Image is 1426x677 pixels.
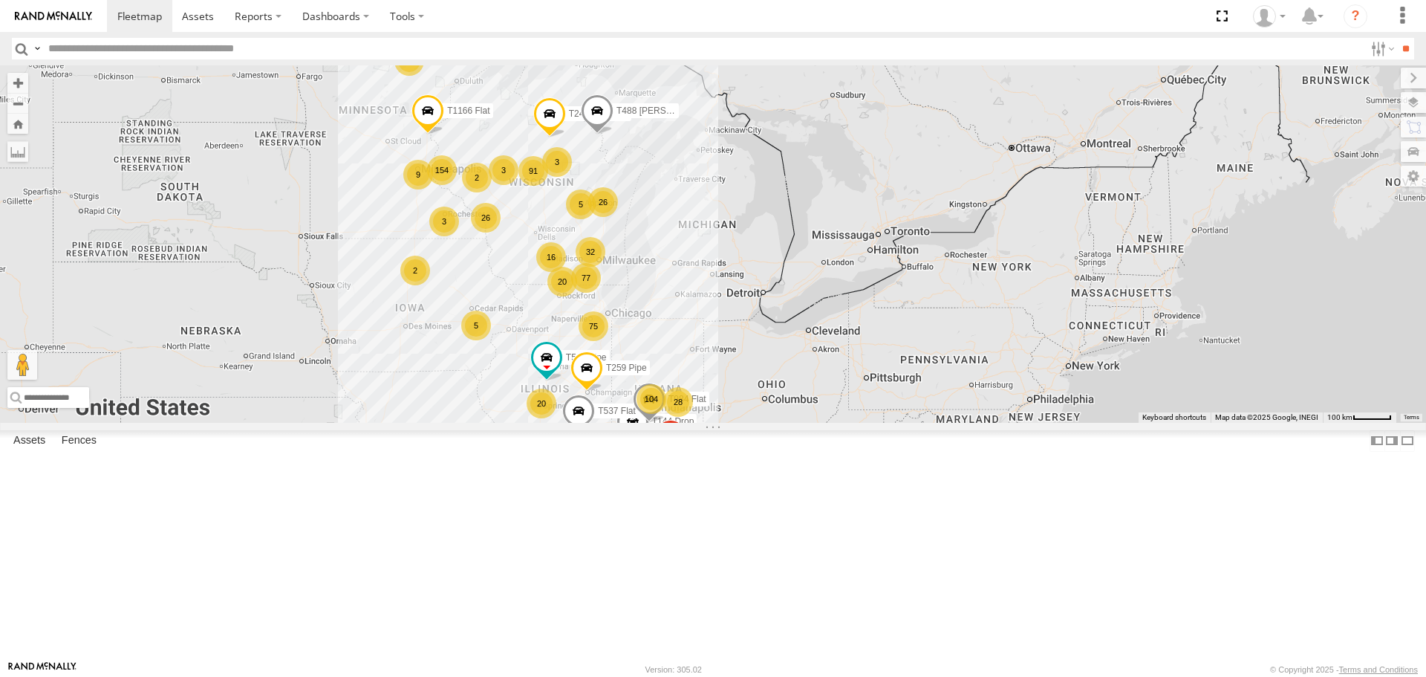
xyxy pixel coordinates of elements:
a: Visit our Website [8,662,76,677]
span: 100 km [1327,413,1352,421]
div: 5 [566,190,596,219]
button: Keyboard shortcuts [1142,412,1206,423]
div: AJ Klotz [1248,5,1291,27]
div: 20 [527,389,556,418]
div: 75 [579,311,608,341]
button: Zoom out [7,93,28,114]
div: 154 [427,155,457,185]
div: 104 [637,384,666,414]
div: 26 [471,203,501,233]
span: T488 [PERSON_NAME] Flat [616,106,730,117]
div: 26 [588,187,618,217]
span: T240 [PERSON_NAME] Flat [569,108,683,119]
span: T537 Flat [598,406,636,416]
div: © Copyright 2025 - [1270,665,1418,674]
span: Map data ©2025 Google, INEGI [1215,413,1318,421]
button: Zoom in [7,73,28,93]
label: Map Settings [1401,166,1426,187]
button: Map Scale: 100 km per 49 pixels [1323,412,1396,423]
div: 3 [489,155,518,185]
div: 20 [547,267,577,297]
label: Fences [54,431,104,452]
a: Terms [1404,414,1419,420]
label: Measure [7,141,28,162]
div: 3 [542,147,572,177]
div: 28 [663,387,693,417]
div: 9 [403,160,433,190]
label: Dock Summary Table to the Right [1384,430,1399,452]
div: 77 [571,263,601,293]
label: Dock Summary Table to the Left [1370,430,1384,452]
div: Version: 305.02 [645,665,702,674]
span: T544 Pipe [566,352,607,363]
div: 3 [429,207,459,236]
div: 2 [462,163,492,192]
span: T1166 Flat [447,106,489,117]
a: Terms and Conditions [1339,665,1418,674]
img: rand-logo.svg [15,11,92,22]
button: Drag Pegman onto the map to open Street View [7,350,37,380]
div: 5 [461,311,491,340]
div: 91 [518,156,548,186]
label: Hide Summary Table [1400,430,1415,452]
label: Search Query [31,38,43,59]
span: T984 Flat [668,395,706,405]
div: 2 [400,256,430,285]
div: 16 [536,242,566,272]
span: T259 Pipe [606,363,647,374]
button: Zoom Home [7,114,28,134]
div: 32 [576,237,605,267]
label: Search Filter Options [1365,38,1397,59]
i: ? [1344,4,1367,28]
label: Assets [6,431,53,452]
